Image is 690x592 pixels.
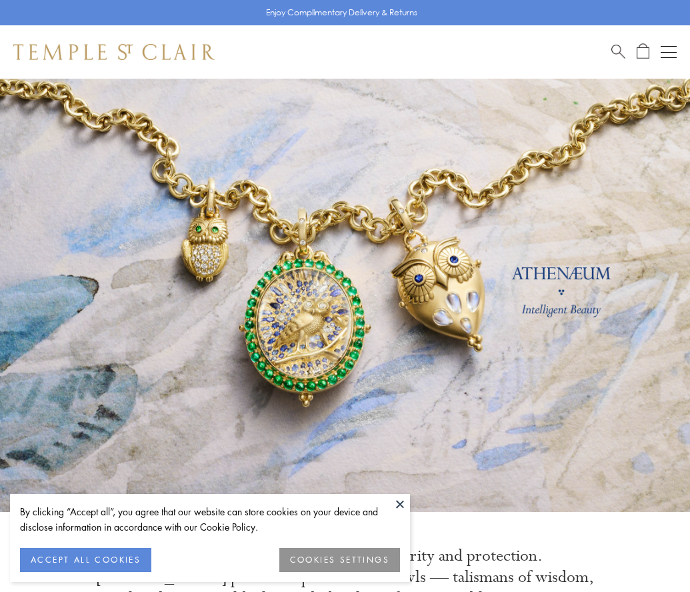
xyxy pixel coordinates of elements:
[13,44,215,60] img: Temple St. Clair
[20,548,151,572] button: ACCEPT ALL COOKIES
[266,6,417,19] p: Enjoy Complimentary Delivery & Returns
[20,504,400,535] div: By clicking “Accept all”, you agree that our website can store cookies on your device and disclos...
[637,43,649,60] a: Open Shopping Bag
[661,44,677,60] button: Open navigation
[611,43,625,60] a: Search
[279,548,400,572] button: COOKIES SETTINGS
